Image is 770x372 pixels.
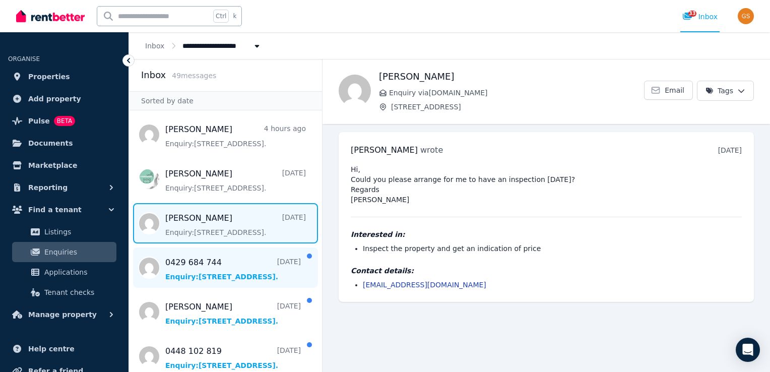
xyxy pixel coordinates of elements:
[389,88,644,98] span: Enquiry via [DOMAIN_NAME]
[420,145,443,155] span: wrote
[28,71,70,83] span: Properties
[44,266,112,278] span: Applications
[363,281,486,289] a: [EMAIL_ADDRESS][DOMAIN_NAME]
[351,145,418,155] span: [PERSON_NAME]
[44,246,112,258] span: Enquiries
[233,12,236,20] span: k
[8,155,120,175] a: Marketplace
[165,301,301,326] a: [PERSON_NAME][DATE]Enquiry:[STREET_ADDRESS].
[28,115,50,127] span: Pulse
[688,11,696,17] span: 33
[28,137,73,149] span: Documents
[141,68,166,82] h2: Inbox
[16,9,85,24] img: RentBetter
[8,89,120,109] a: Add property
[8,304,120,325] button: Manage property
[28,343,75,355] span: Help centre
[8,111,120,131] a: PulseBETA
[644,81,693,100] a: Email
[129,32,278,59] nav: Breadcrumb
[165,123,306,149] a: [PERSON_NAME]4 hours agoEnquiry:[STREET_ADDRESS].
[705,86,733,96] span: Tags
[351,229,742,239] h4: Interested in:
[665,85,684,95] span: Email
[8,67,120,87] a: Properties
[682,12,718,22] div: Inbox
[145,42,164,50] a: Inbox
[391,102,644,112] span: [STREET_ADDRESS]
[172,72,216,80] span: 49 message s
[28,181,68,194] span: Reporting
[44,286,112,298] span: Tenant checks
[8,177,120,198] button: Reporting
[28,308,97,321] span: Manage property
[28,204,82,216] span: Find a tenant
[697,81,754,101] button: Tags
[165,345,301,370] a: 0448 102 819[DATE]Enquiry:[STREET_ADDRESS].
[165,168,306,193] a: [PERSON_NAME][DATE]Enquiry:[STREET_ADDRESS].
[54,116,75,126] span: BETA
[339,75,371,107] img: Richard
[213,10,229,23] span: Ctrl
[12,222,116,242] a: Listings
[738,8,754,24] img: George Sitek
[8,339,120,359] a: Help centre
[351,266,742,276] h4: Contact details:
[12,262,116,282] a: Applications
[165,257,301,282] a: 0429 684 744[DATE]Enquiry:[STREET_ADDRESS].
[379,70,644,84] h1: [PERSON_NAME]
[165,212,306,237] a: [PERSON_NAME][DATE]Enquiry:[STREET_ADDRESS].
[8,200,120,220] button: Find a tenant
[28,159,77,171] span: Marketplace
[8,55,40,63] span: ORGANISE
[12,282,116,302] a: Tenant checks
[12,242,116,262] a: Enquiries
[718,146,742,154] time: [DATE]
[28,93,81,105] span: Add property
[736,338,760,362] div: Open Intercom Messenger
[44,226,112,238] span: Listings
[363,243,742,254] li: Inspect the property and get an indication of price
[351,164,742,205] pre: Hi, Could you please arrange for me to have an inspection [DATE]? Regards [PERSON_NAME]
[129,91,322,110] div: Sorted by date
[8,133,120,153] a: Documents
